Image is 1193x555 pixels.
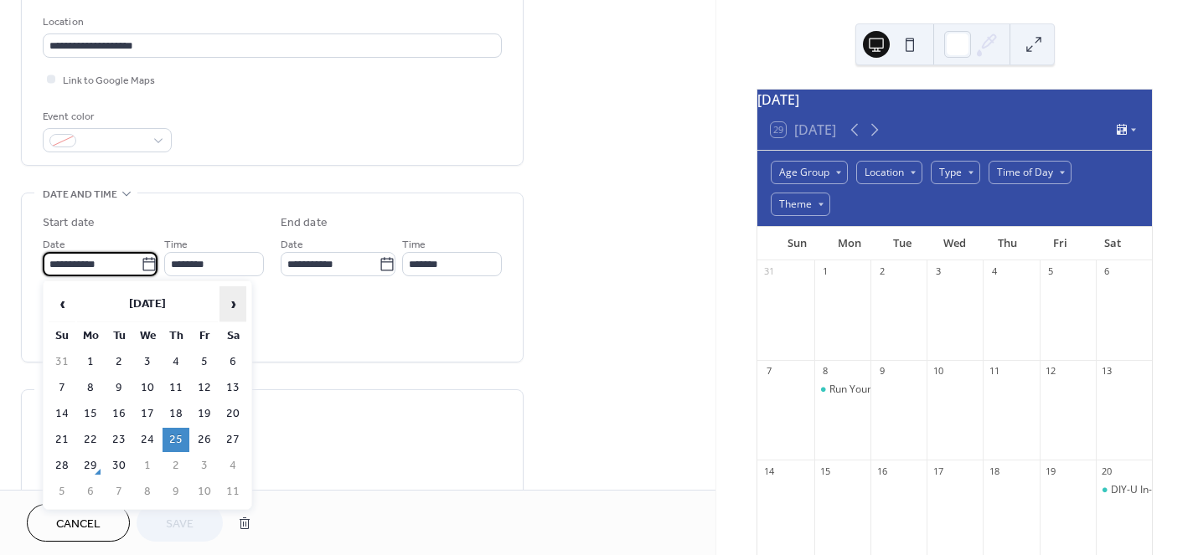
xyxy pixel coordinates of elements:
[163,480,189,504] td: 9
[49,376,75,400] td: 7
[219,350,246,374] td: 6
[163,376,189,400] td: 11
[219,454,246,478] td: 4
[762,365,775,378] div: 7
[1045,265,1057,278] div: 5
[134,480,161,504] td: 8
[1101,365,1113,378] div: 13
[932,265,944,278] div: 3
[191,350,218,374] td: 5
[49,454,75,478] td: 28
[281,236,303,254] span: Date
[932,465,944,477] div: 17
[1045,465,1057,477] div: 19
[77,428,104,452] td: 22
[163,402,189,426] td: 18
[49,350,75,374] td: 31
[49,480,75,504] td: 5
[106,480,132,504] td: 7
[49,402,75,426] td: 14
[220,287,245,321] span: ›
[163,454,189,478] td: 2
[281,214,328,232] div: End date
[134,324,161,348] th: We
[757,90,1152,110] div: [DATE]
[1096,483,1152,497] div: DIY-U In-Store Kids Workshops - Lowe's
[219,480,246,504] td: 11
[106,428,132,452] td: 23
[219,402,246,426] td: 20
[191,324,218,348] th: Fr
[27,504,130,542] button: Cancel
[814,383,870,397] div: Run Your Way - Taylor Center of Natural History
[106,402,132,426] td: 16
[762,265,775,278] div: 31
[875,265,888,278] div: 2
[106,376,132,400] td: 9
[77,480,104,504] td: 6
[106,324,132,348] th: Tu
[49,287,75,321] span: ‹
[191,376,218,400] td: 12
[43,214,95,232] div: Start date
[219,428,246,452] td: 27
[134,376,161,400] td: 10
[49,324,75,348] th: Su
[876,227,929,260] div: Tue
[819,265,832,278] div: 1
[106,350,132,374] td: 2
[77,286,218,322] th: [DATE]
[875,365,888,378] div: 9
[988,265,1000,278] div: 4
[106,454,132,478] td: 30
[1086,227,1139,260] div: Sat
[819,365,832,378] div: 8
[771,227,824,260] div: Sun
[163,324,189,348] th: Th
[77,350,104,374] td: 1
[77,454,104,478] td: 29
[1101,265,1113,278] div: 6
[43,13,498,31] div: Location
[219,324,246,348] th: Sa
[63,72,155,90] span: Link to Google Maps
[191,402,218,426] td: 19
[134,402,161,426] td: 17
[134,454,161,478] td: 1
[875,465,888,477] div: 16
[1045,365,1057,378] div: 12
[824,227,876,260] div: Mon
[1034,227,1087,260] div: Fri
[1101,465,1113,477] div: 20
[928,227,981,260] div: Wed
[819,465,832,477] div: 15
[829,383,1101,397] div: Run Your Way - [PERSON_NAME] Center of Natural History
[191,428,218,452] td: 26
[56,516,101,533] span: Cancel
[77,324,104,348] th: Mo
[762,465,775,477] div: 14
[43,236,65,254] span: Date
[988,365,1000,378] div: 11
[219,376,246,400] td: 13
[43,186,117,203] span: Date and time
[77,402,104,426] td: 15
[191,454,218,478] td: 3
[49,428,75,452] td: 21
[932,365,944,378] div: 10
[164,236,188,254] span: Time
[163,350,189,374] td: 4
[988,465,1000,477] div: 18
[77,376,104,400] td: 8
[134,428,161,452] td: 24
[981,227,1034,260] div: Thu
[402,236,426,254] span: Time
[191,480,218,504] td: 10
[43,108,168,126] div: Event color
[163,428,189,452] td: 25
[134,350,161,374] td: 3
